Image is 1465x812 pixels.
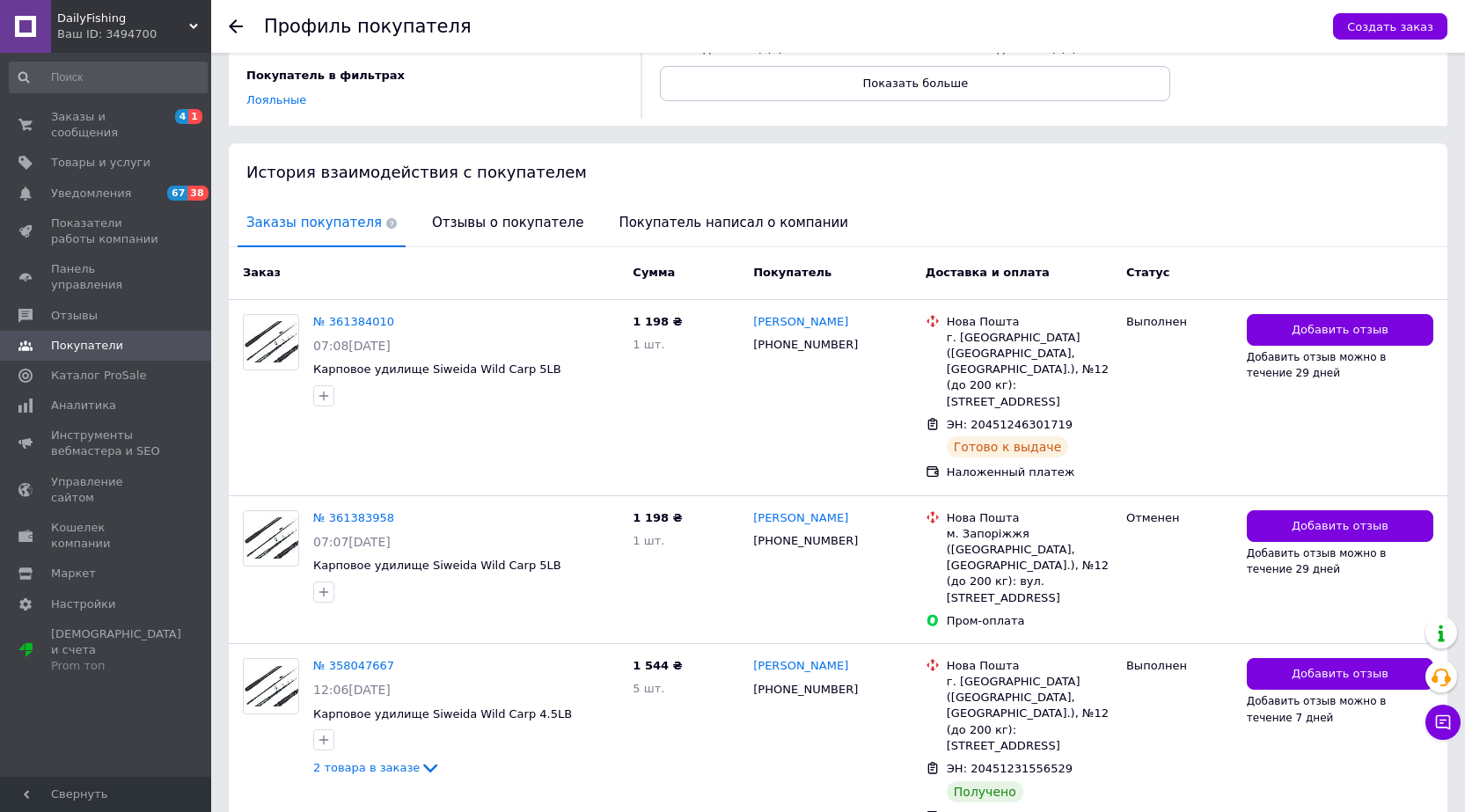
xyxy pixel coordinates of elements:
[947,436,1068,457] div: Готово к выдаче
[244,321,298,362] img: Фото товару
[244,517,298,559] img: Фото товару
[753,266,831,279] span: Покупатель
[1126,510,1233,526] div: Отменен
[1292,518,1388,535] span: Добавить отзыв
[863,77,969,90] span: Показать больше
[57,26,211,42] div: Ваш ID: 3494700
[753,658,848,675] a: [PERSON_NAME]
[947,510,1112,526] div: Нова Пошта
[167,186,187,201] span: 67
[1333,13,1447,40] button: Создать заказ
[753,510,848,527] a: [PERSON_NAME]
[313,659,394,672] a: № 358047667
[633,511,682,524] span: 1 198 ₴
[947,674,1112,754] div: г. [GEOGRAPHIC_DATA] ([GEOGRAPHIC_DATA], [GEOGRAPHIC_DATA].), №12 (до 200 кг): [STREET_ADDRESS]
[243,314,299,370] a: Фото товару
[750,333,861,356] div: [PHONE_NUMBER]
[1126,314,1233,330] div: Выполнен
[244,666,298,707] img: Фото товару
[313,511,394,524] a: № 361383958
[51,398,116,413] span: Аналитика
[313,761,420,774] span: 2 товара в заказе
[1292,666,1388,683] span: Добавить отзыв
[51,428,163,459] span: Инструменты вебмастера и SEO
[692,10,858,55] span: Соблюдает договоренности (об оплате и доставке) (1)
[1247,351,1387,379] span: Добавить отзыв можно в течение 29 дней
[1126,266,1170,279] span: Статус
[947,330,1112,410] div: г. [GEOGRAPHIC_DATA] ([GEOGRAPHIC_DATA], [GEOGRAPHIC_DATA].), №12 (до 200 кг): [STREET_ADDRESS]
[51,596,115,612] span: Настройки
[1247,658,1433,691] button: Добавить отзыв
[313,339,391,353] span: 07:08[DATE]
[1347,20,1433,33] span: Создать заказ
[1247,510,1433,543] button: Добавить отзыв
[246,68,619,84] div: Покупатель в фильтрах
[1247,695,1387,723] span: Добавить отзыв можно в течение 7 дней
[947,526,1112,606] div: м. Запоріжжя ([GEOGRAPHIC_DATA], [GEOGRAPHIC_DATA].), №12 (до 200 кг): вул. [STREET_ADDRESS]
[947,418,1073,431] span: ЭН: 20451246301719
[610,201,857,245] span: Покупатель написал о компании
[750,530,861,552] div: [PHONE_NUMBER]
[313,559,561,572] a: Карповое удилище Siweida Wild Carp 5LB
[51,109,163,141] span: Заказы и сообщения
[1292,322,1388,339] span: Добавить отзыв
[246,93,306,106] a: Лояльные
[753,314,848,331] a: [PERSON_NAME]
[423,201,592,245] span: Отзывы о покупателе
[1247,314,1433,347] button: Добавить отзыв
[243,658,299,714] a: Фото товару
[51,520,163,552] span: Кошелек компании
[9,62,208,93] input: Поиск
[187,186,208,201] span: 38
[51,216,163,247] span: Показатели работы компании
[1247,547,1387,575] span: Добавить отзыв можно в течение 29 дней
[313,707,572,721] a: Карповое удилище Siweida Wild Carp 4.5LB
[243,510,299,567] a: Фото товару
[947,658,1112,674] div: Нова Пошта
[926,266,1050,279] span: Доставка и оплата
[57,11,189,26] span: DailyFishing
[947,613,1112,629] div: Пром-оплата
[264,16,472,37] h1: Профиль покупателя
[750,678,861,701] div: [PHONE_NUMBER]
[51,626,181,675] span: [DEMOGRAPHIC_DATA] и счета
[947,314,1112,330] div: Нова Пошта
[313,535,391,549] span: 07:07[DATE]
[633,338,664,351] span: 1 шт.
[51,155,150,171] span: Товары и услуги
[51,261,163,293] span: Панель управления
[633,534,664,547] span: 1 шт.
[51,308,98,324] span: Отзывы
[243,266,281,279] span: Заказ
[229,19,243,33] div: Вернуться назад
[947,465,1112,480] div: Наложенный платеж
[238,201,406,245] span: Заказы покупателя
[633,315,682,328] span: 1 198 ₴
[51,566,96,582] span: Маркет
[51,368,146,384] span: Каталог ProSale
[188,109,202,124] span: 1
[51,658,181,674] div: Prom топ
[1126,658,1233,674] div: Выполнен
[313,761,441,774] a: 2 товара в заказе
[985,10,1152,55] span: Не соблюдает договоренности (об оплате и доставке) (0)
[947,781,1023,802] div: Получено
[313,315,394,328] a: № 361384010
[175,109,189,124] span: 4
[633,266,675,279] span: Сумма
[51,338,123,354] span: Покупатели
[246,163,587,181] span: История взаимодействия с покупателем
[633,659,682,672] span: 1 544 ₴
[633,682,664,695] span: 5 шт.
[660,66,1170,101] button: Показать больше
[947,762,1073,775] span: ЭН: 20451231556529
[51,186,131,201] span: Уведомления
[313,683,391,697] span: 12:06[DATE]
[313,362,561,376] a: Карповое удилище Siweida Wild Carp 5LB
[51,474,163,506] span: Управление сайтом
[1425,705,1461,740] button: Чат с покупателем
